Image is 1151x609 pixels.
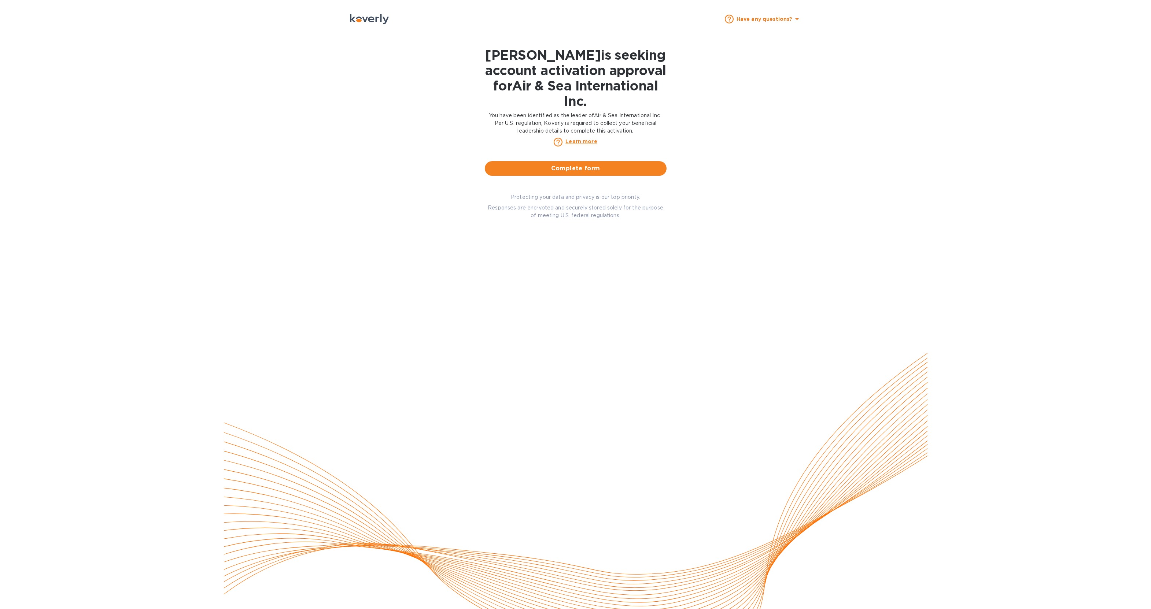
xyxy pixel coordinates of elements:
[485,47,667,109] h1: [PERSON_NAME] is seeking account activation approval for Air & Sea International Inc.
[485,204,667,219] p: Responses are encrypted and securely stored solely for the purpose of meeting U.S. federal regula...
[491,164,661,173] span: Complete form
[485,161,667,176] button: Complete form
[485,193,667,201] p: Protecting your data and privacy is our top priority.
[737,16,793,22] b: Have any questions?
[485,112,667,135] p: You have been identified as the leader of Air & Sea International Inc. . Per U.S. regulation, Kov...
[565,138,597,145] a: Learn more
